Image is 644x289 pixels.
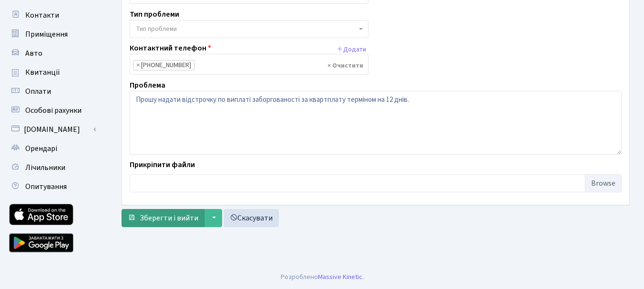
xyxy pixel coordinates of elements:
[130,9,179,20] label: Тип проблеми
[25,48,42,59] span: Авто
[5,25,100,44] a: Приміщення
[5,6,100,25] a: Контакти
[25,162,65,173] span: Лічильники
[5,101,100,120] a: Особові рахунки
[136,60,140,70] span: ×
[140,213,198,223] span: Зберегти і вийти
[25,29,68,40] span: Приміщення
[5,139,100,158] a: Орендарі
[130,42,211,54] label: Контактний телефон
[25,143,57,154] span: Орендарі
[136,24,177,34] span: Тип проблеми
[5,82,100,101] a: Оплати
[334,42,368,57] button: Додати
[130,80,165,91] label: Проблема
[5,120,100,139] a: [DOMAIN_NAME]
[5,63,100,82] a: Квитанції
[133,60,194,70] li: (067) 321-94-07
[5,158,100,177] a: Лічильники
[318,272,362,282] a: Massive Kinetic
[25,67,60,78] span: Квитанції
[25,86,51,97] span: Оплати
[25,105,82,116] span: Особові рахунки
[122,209,204,227] button: Зберегти і вийти
[5,177,100,196] a: Опитування
[327,61,363,70] span: Видалити всі елементи
[130,159,195,170] label: Прикріпити файли
[25,10,59,20] span: Контакти
[25,181,67,192] span: Опитування
[281,272,364,282] div: Розроблено .
[224,209,279,227] a: Скасувати
[5,44,100,63] a: Авто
